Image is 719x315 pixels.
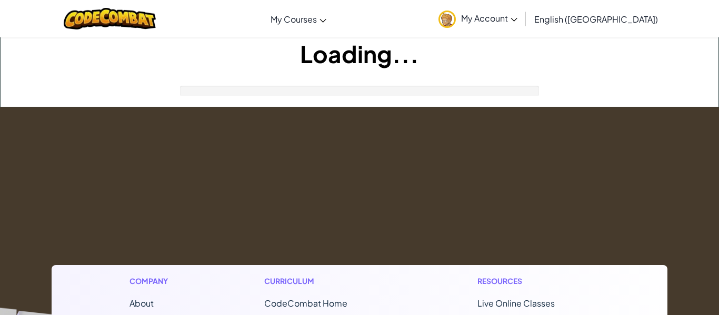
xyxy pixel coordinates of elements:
h1: Company [129,276,178,287]
h1: Resources [477,276,590,287]
a: English ([GEOGRAPHIC_DATA]) [529,5,663,33]
img: CodeCombat logo [64,8,156,29]
img: avatar [438,11,456,28]
span: English ([GEOGRAPHIC_DATA]) [534,14,658,25]
span: My Courses [271,14,317,25]
a: My Courses [265,5,332,33]
span: CodeCombat Home [264,298,347,309]
h1: Loading... [1,37,718,70]
a: Live Online Classes [477,298,555,309]
a: About [129,298,154,309]
a: My Account [433,2,523,35]
h1: Curriculum [264,276,392,287]
span: My Account [461,13,517,24]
